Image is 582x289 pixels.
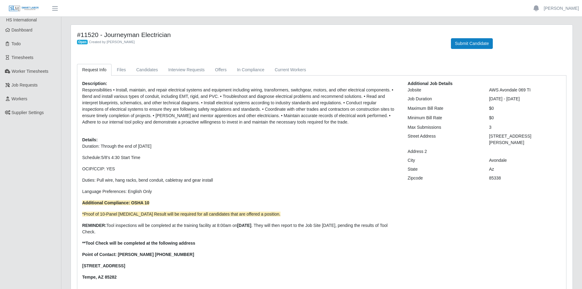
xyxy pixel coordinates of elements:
[544,5,579,12] a: [PERSON_NAME]
[89,40,135,44] span: Created by [PERSON_NAME]
[12,41,21,46] span: Todo
[408,81,452,86] b: Additional Job Details
[82,222,398,235] p: Tool inspections will be completed at the training facility at 8:00am on . They will then report ...
[77,64,112,76] a: Request Info
[82,275,117,280] strong: Tempe, AZ 85282
[82,223,106,228] strong: REMINDER:
[232,64,270,76] a: In Compliance
[12,55,34,60] span: Timesheets
[485,133,566,146] div: [STREET_ADDRESS][PERSON_NAME]
[210,64,232,76] a: Offers
[403,124,484,131] div: Max Submissions
[403,133,484,146] div: Street Address
[82,143,398,150] p: Duration: Through the end of [DATE]
[82,166,398,172] p: OCIP/CCIP: YES
[12,96,27,101] span: Workers
[237,223,251,228] strong: [DATE]
[12,69,48,74] span: Worker Timesheets
[77,40,88,45] span: Open
[12,110,44,115] span: Supplier Settings
[485,115,566,121] div: $0
[82,252,194,257] strong: Point of Contact: [PERSON_NAME] [PHONE_NUMBER]
[485,166,566,172] div: Az
[131,64,163,76] a: Candidates
[12,83,38,87] span: Job Requests
[82,81,107,86] b: Description:
[82,241,195,246] strong: **Tool Check will be completed at the following address
[100,178,213,183] span: ull wire, hang racks, bend conduit, cabletray and gear install
[403,115,484,121] div: Minimum Bill Rate
[82,263,125,268] strong: [STREET_ADDRESS]
[77,31,442,39] h4: #11520 - Journeyman Electrician
[82,212,280,217] span: *Proof of 10-Panel [MEDICAL_DATA] Result will be required for all candidates that are offered a p...
[269,64,311,76] a: Current Workers
[82,200,149,205] strong: Additional Compliance: OSHA 10
[403,157,484,164] div: City
[6,17,37,22] span: HS International
[163,64,210,76] a: Interview Requests
[82,188,398,195] p: Language Preferences: English Only
[9,5,39,12] img: SLM Logo
[451,38,493,49] button: Submit Candidate
[485,96,566,102] div: [DATE] - [DATE]
[112,64,131,76] a: Files
[485,157,566,164] div: Avondale
[82,177,398,183] p: Duties: P
[403,175,484,181] div: Zipcode
[403,96,484,102] div: Job Duration
[403,87,484,93] div: Jobsite
[82,154,398,161] p: Schedule:
[82,87,398,125] p: Responsibilities • Install, maintain, and repair electrical systems and equipment including wirin...
[82,137,98,142] b: Details:
[485,124,566,131] div: 3
[485,105,566,112] div: $0
[485,175,566,181] div: 85338
[403,105,484,112] div: Maximum Bill Rate
[101,155,140,160] span: 5/8's 4:30 Start Time
[403,148,484,155] div: Address 2
[403,166,484,172] div: State
[485,87,566,93] div: AWS Avondale 069 TI
[12,28,33,32] span: Dashboard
